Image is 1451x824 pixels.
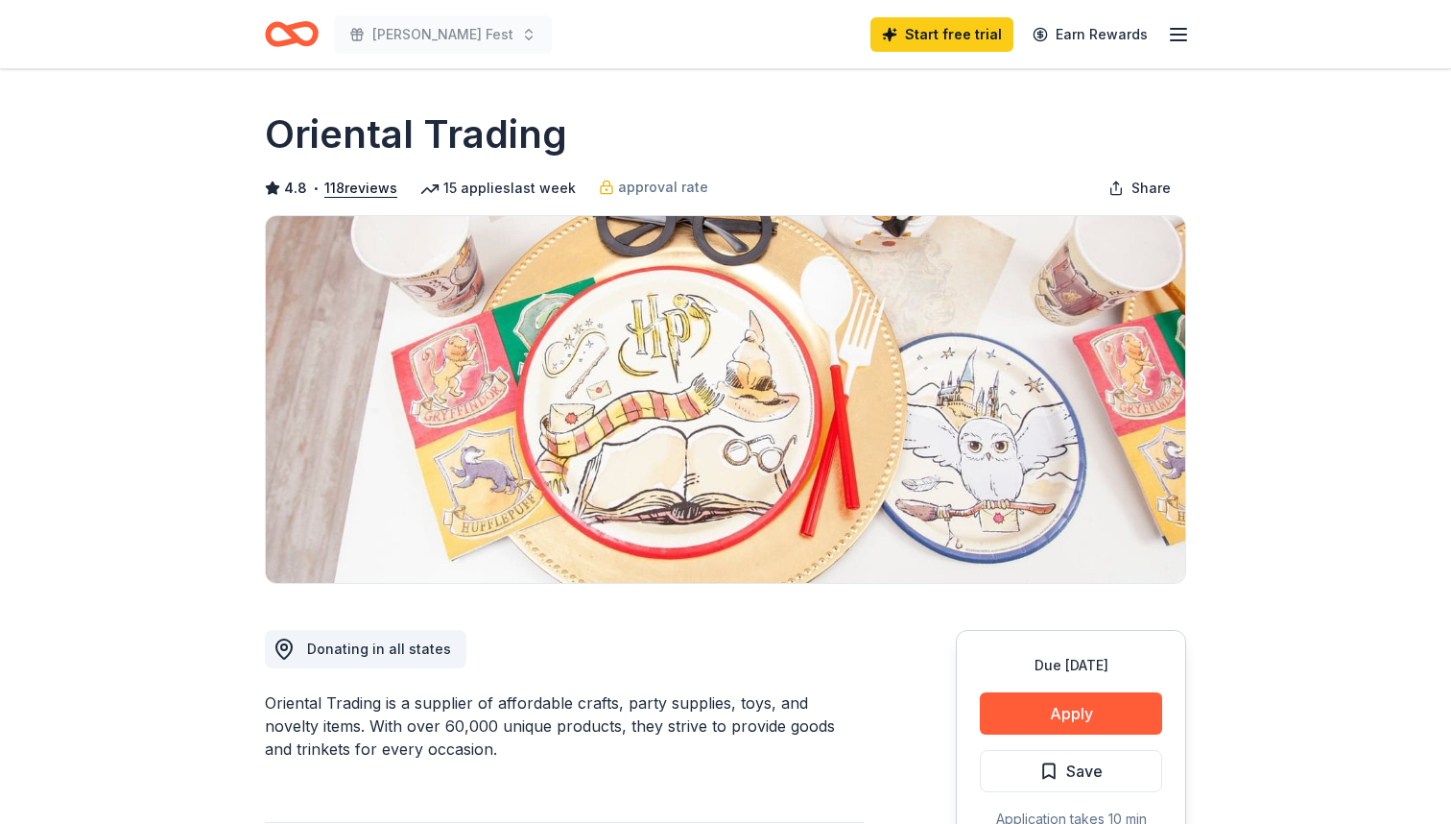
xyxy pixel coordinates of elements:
a: Home [265,12,319,57]
img: Image for Oriental Trading [266,216,1185,583]
a: Earn Rewards [1021,17,1159,52]
button: Apply [980,692,1162,735]
span: [PERSON_NAME] Fest [372,23,513,46]
a: Start free trial [870,17,1013,52]
div: 15 applies last week [420,177,576,200]
div: Due [DATE] [980,654,1162,677]
h1: Oriental Trading [265,108,567,161]
span: Donating in all states [307,641,451,657]
span: approval rate [618,176,708,199]
span: Save [1066,759,1103,784]
span: • [313,181,320,196]
button: Save [980,750,1162,792]
span: Share [1131,177,1171,200]
button: [PERSON_NAME] Fest [334,15,552,54]
button: 118reviews [324,177,397,200]
button: Share [1093,169,1186,207]
div: Oriental Trading is a supplier of affordable crafts, party supplies, toys, and novelty items. Wit... [265,691,864,761]
a: approval rate [599,176,708,199]
span: 4.8 [284,177,307,200]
